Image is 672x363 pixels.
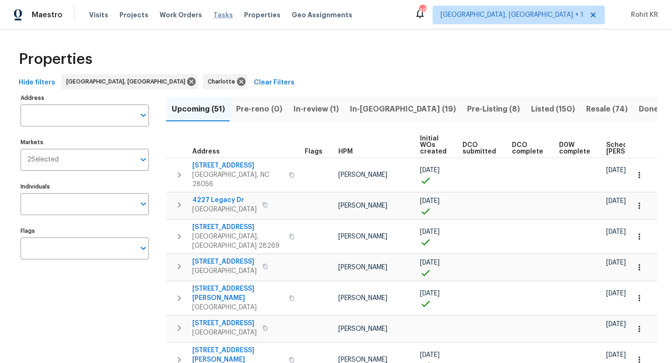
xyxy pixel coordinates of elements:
span: Listed (150) [531,103,575,116]
span: [DATE] [420,198,440,204]
span: [GEOGRAPHIC_DATA], [GEOGRAPHIC_DATA] + 1 [441,10,583,20]
label: Address [21,95,149,101]
span: [DATE] [606,290,626,297]
span: Address [192,148,220,155]
span: Flags [305,148,322,155]
span: [PERSON_NAME] [338,326,387,332]
span: Scheduled [PERSON_NAME] [606,142,659,155]
span: Pre-reno (0) [236,103,282,116]
span: Maestro [32,10,63,20]
span: Properties [19,55,92,64]
span: Rohit KR [627,10,658,20]
span: [PERSON_NAME] [338,264,387,271]
span: 2 Selected [27,156,59,164]
div: 46 [419,6,426,15]
span: In-review (1) [294,103,339,116]
span: [DATE] [420,259,440,266]
span: [DATE] [420,167,440,174]
span: [PERSON_NAME] [338,356,387,363]
span: [GEOGRAPHIC_DATA] [192,205,257,214]
span: [GEOGRAPHIC_DATA], [GEOGRAPHIC_DATA] [66,77,189,86]
span: Pre-Listing (8) [467,103,520,116]
span: Visits [89,10,108,20]
span: Projects [119,10,148,20]
button: Open [137,109,150,122]
button: Open [137,153,150,166]
span: Clear Filters [254,77,294,89]
span: [PERSON_NAME] [338,295,387,301]
span: [STREET_ADDRESS][PERSON_NAME] [192,284,283,303]
span: Initial WOs created [420,135,447,155]
span: [STREET_ADDRESS] [192,161,283,170]
div: Charlotte [203,74,247,89]
label: Markets [21,140,149,145]
span: Properties [244,10,280,20]
span: Geo Assignments [292,10,352,20]
span: Upcoming (51) [172,103,225,116]
span: Charlotte [208,77,239,86]
span: [DATE] [606,321,626,328]
span: [DATE] [606,352,626,358]
span: [GEOGRAPHIC_DATA] [192,266,257,276]
span: [PERSON_NAME] [338,172,387,178]
span: [PERSON_NAME] [338,202,387,209]
span: 4227 Legacy Dr [192,195,257,205]
span: [PERSON_NAME] [338,233,387,240]
span: [GEOGRAPHIC_DATA], [GEOGRAPHIC_DATA] 28269 [192,232,283,251]
span: [DATE] [420,229,440,235]
span: [DATE] [606,229,626,235]
span: HPM [338,148,353,155]
div: [GEOGRAPHIC_DATA], [GEOGRAPHIC_DATA] [62,74,197,89]
button: Open [137,242,150,255]
button: Hide filters [15,74,59,91]
button: Open [137,197,150,210]
span: In-[GEOGRAPHIC_DATA] (19) [350,103,456,116]
button: Clear Filters [250,74,298,91]
span: [STREET_ADDRESS] [192,223,283,232]
span: [DATE] [420,290,440,297]
span: DCO complete [512,142,543,155]
span: [STREET_ADDRESS] [192,257,257,266]
span: [STREET_ADDRESS] [192,319,257,328]
span: Tasks [213,12,233,18]
span: [DATE] [606,259,626,266]
span: [DATE] [606,167,626,174]
span: Resale (74) [586,103,628,116]
span: [DATE] [420,352,440,358]
span: [GEOGRAPHIC_DATA], NC 28056 [192,170,283,189]
span: [GEOGRAPHIC_DATA] [192,303,283,312]
span: Hide filters [19,77,55,89]
span: [GEOGRAPHIC_DATA] [192,328,257,337]
label: Individuals [21,184,149,189]
span: DCO submitted [462,142,496,155]
span: D0W complete [559,142,590,155]
label: Flags [21,228,149,234]
span: [DATE] [606,198,626,204]
span: Work Orders [160,10,202,20]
